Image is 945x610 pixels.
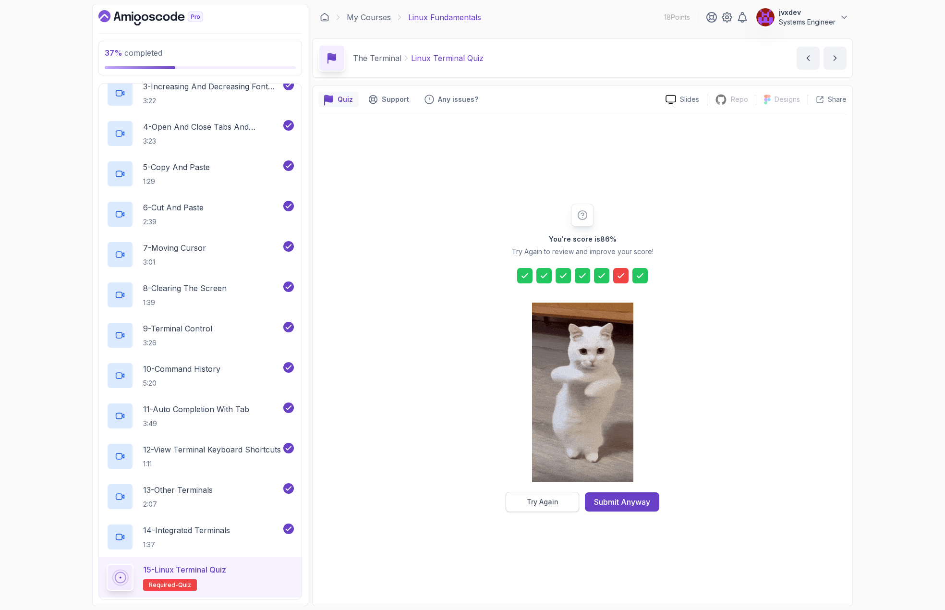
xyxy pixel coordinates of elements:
[107,483,294,510] button: 13-Other Terminals2:07
[107,241,294,268] button: 7-Moving Cursor3:01
[828,95,847,104] p: Share
[143,323,212,334] p: 9 - Terminal Control
[549,234,617,244] h2: You're score is 86 %
[143,484,213,496] p: 13 - Other Terminals
[143,444,281,455] p: 12 - View Terminal Keyboard Shortcuts
[411,52,484,64] p: Linux Terminal Quiz
[585,492,659,512] button: Submit Anyway
[107,281,294,308] button: 8-Clearing The Screen1:39
[107,120,294,147] button: 4-Open And Close Tabs And Terminal3:23
[143,378,220,388] p: 5:20
[382,95,409,104] p: Support
[107,443,294,470] button: 12-View Terminal Keyboard Shortcuts1:11
[756,8,775,26] img: user profile image
[664,12,690,22] p: 18 Points
[532,303,633,482] img: cool-cat
[107,362,294,389] button: 10-Command History5:20
[680,95,699,104] p: Slides
[149,581,178,589] span: Required-
[143,282,227,294] p: 8 - Clearing The Screen
[512,247,654,256] p: Try Again to review and improve your score!
[779,17,836,27] p: Systems Engineer
[98,10,225,25] a: Dashboard
[107,322,294,349] button: 9-Terminal Control3:26
[756,8,849,27] button: user profile imagejvxdevSystems Engineer
[105,48,122,58] span: 37 %
[178,581,191,589] span: quiz
[143,96,281,106] p: 3:22
[143,217,204,227] p: 2:39
[338,95,353,104] p: Quiz
[143,81,281,92] p: 3 - Increasing And Decreasing Font Size
[658,95,707,105] a: Slides
[594,496,650,508] div: Submit Anyway
[143,257,206,267] p: 3:01
[107,564,294,591] button: 15-Linux Terminal QuizRequired-quiz
[731,95,748,104] p: Repo
[105,48,162,58] span: completed
[824,47,847,70] button: next content
[419,92,484,107] button: Feedback button
[408,12,481,23] p: Linux Fundamentals
[506,492,579,512] button: Try Again
[363,92,415,107] button: Support button
[143,242,206,254] p: 7 - Moving Cursor
[143,525,230,536] p: 14 - Integrated Terminals
[143,403,249,415] p: 11 - Auto Completion With Tab
[143,298,227,307] p: 1:39
[438,95,478,104] p: Any issues?
[143,419,249,428] p: 3:49
[143,500,213,509] p: 2:07
[107,524,294,550] button: 14-Integrated Terminals1:37
[143,177,210,186] p: 1:29
[347,12,391,23] a: My Courses
[775,95,800,104] p: Designs
[808,95,847,104] button: Share
[318,92,359,107] button: quiz button
[107,403,294,429] button: 11-Auto Completion With Tab3:49
[779,8,836,17] p: jvxdev
[107,160,294,187] button: 5-Copy And Paste1:29
[107,80,294,107] button: 3-Increasing And Decreasing Font Size3:22
[320,12,329,22] a: Dashboard
[143,564,226,575] p: 15 - Linux Terminal Quiz
[353,52,401,64] p: The Terminal
[143,540,230,549] p: 1:37
[143,121,281,133] p: 4 - Open And Close Tabs And Terminal
[797,47,820,70] button: previous content
[143,202,204,213] p: 6 - Cut And Paste
[143,459,281,469] p: 1:11
[143,338,212,348] p: 3:26
[143,363,220,375] p: 10 - Command History
[143,161,210,173] p: 5 - Copy And Paste
[527,497,558,507] div: Try Again
[107,201,294,228] button: 6-Cut And Paste2:39
[143,136,281,146] p: 3:23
